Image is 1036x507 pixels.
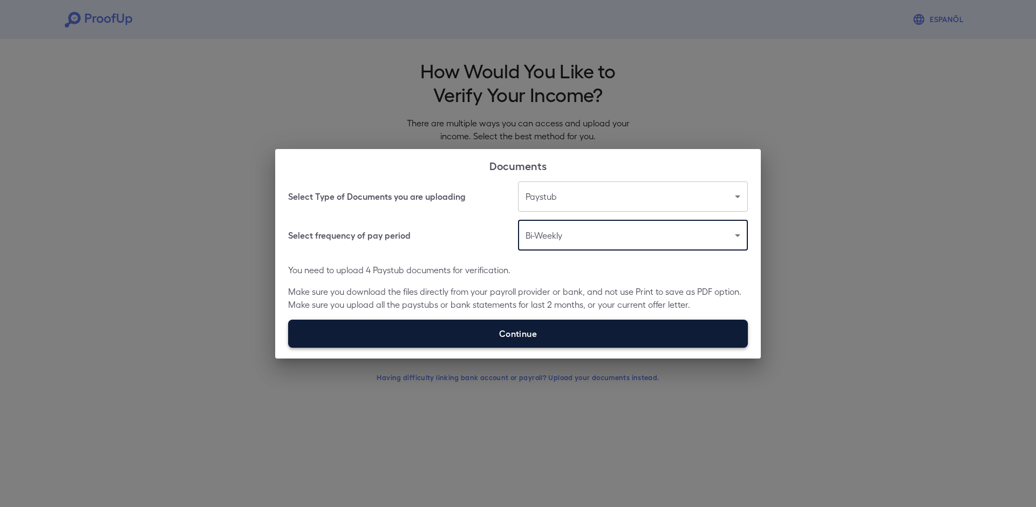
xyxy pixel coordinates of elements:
p: Make sure you download the files directly from your payroll provider or bank, and not use Print t... [288,285,748,311]
h6: Select Type of Documents you are uploading [288,190,466,203]
h6: Select frequency of pay period [288,229,411,242]
label: Continue [288,320,748,348]
div: Bi-Weekly [518,220,748,251]
div: Paystub [518,181,748,212]
h2: Documents [275,149,761,181]
p: You need to upload 4 Paystub documents for verification. [288,263,748,276]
